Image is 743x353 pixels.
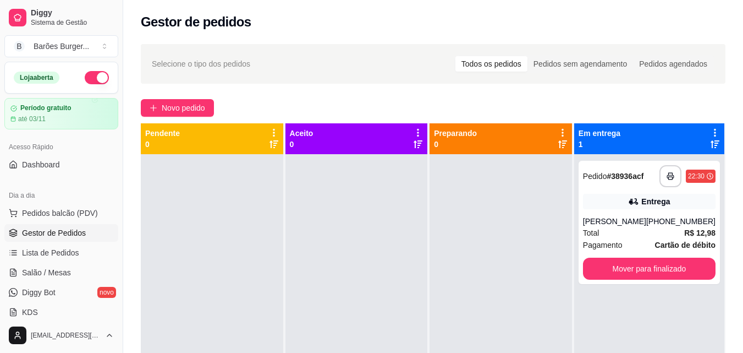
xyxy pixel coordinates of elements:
[684,229,716,237] strong: R$ 12,98
[4,187,118,204] div: Dia a dia
[22,287,56,298] span: Diggy Bot
[527,56,633,72] div: Pedidos sem agendamento
[688,172,705,181] div: 22:30
[22,267,71,278] span: Salão / Mesas
[85,71,109,84] button: Alterar Status
[34,41,89,52] div: Barões Burger ...
[145,139,180,150] p: 0
[31,331,101,340] span: [EMAIL_ADDRESS][DOMAIN_NAME]
[655,241,716,249] strong: Cartão de débito
[22,247,79,258] span: Lista de Pedidos
[633,56,713,72] div: Pedidos agendados
[145,128,180,139] p: Pendente
[4,284,118,301] a: Diggy Botnovo
[290,139,313,150] p: 0
[583,258,716,280] button: Mover para finalizado
[579,128,620,139] p: Em entrega
[4,156,118,173] a: Dashboard
[14,72,59,84] div: Loja aberta
[290,128,313,139] p: Aceito
[434,139,477,150] p: 0
[455,56,527,72] div: Todos os pedidos
[646,216,716,227] div: [PHONE_NUMBER]
[141,99,214,117] button: Novo pedido
[4,98,118,129] a: Período gratuitoaté 03/11
[4,4,118,31] a: DiggySistema de Gestão
[4,138,118,156] div: Acesso Rápido
[583,172,607,181] span: Pedido
[152,58,250,70] span: Selecione o tipo dos pedidos
[583,239,623,251] span: Pagamento
[641,196,670,207] div: Entrega
[4,303,118,321] a: KDS
[583,216,646,227] div: [PERSON_NAME]
[4,35,118,57] button: Select a team
[434,128,477,139] p: Preparando
[141,13,251,31] h2: Gestor de pedidos
[22,208,98,219] span: Pedidos balcão (PDV)
[162,102,205,114] span: Novo pedido
[4,322,118,349] button: [EMAIL_ADDRESS][DOMAIN_NAME]
[4,224,118,242] a: Gestor de Pedidos
[150,104,157,112] span: plus
[22,227,86,238] span: Gestor de Pedidos
[22,159,60,170] span: Dashboard
[31,18,114,27] span: Sistema de Gestão
[22,307,38,318] span: KDS
[583,227,599,239] span: Total
[4,244,118,262] a: Lista de Pedidos
[579,139,620,150] p: 1
[20,104,71,112] article: Período gratuito
[4,264,118,281] a: Salão / Mesas
[14,41,25,52] span: B
[31,8,114,18] span: Diggy
[607,172,643,181] strong: # 38936acf
[4,204,118,222] button: Pedidos balcão (PDV)
[18,115,46,123] article: até 03/11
